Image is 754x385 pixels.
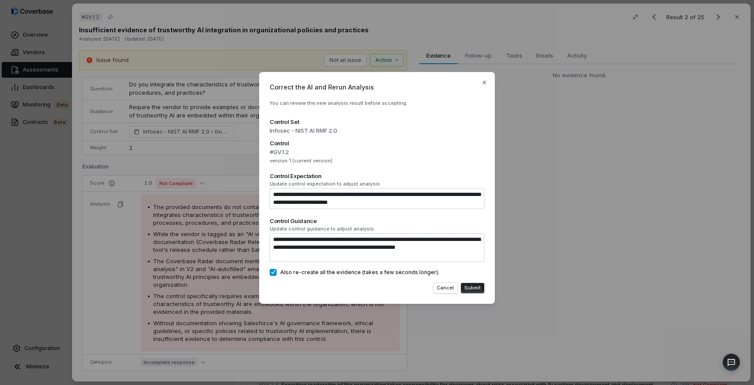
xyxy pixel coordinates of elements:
button: Also re-create all the evidence (takes a few seconds longer). [270,269,277,276]
div: Control [270,139,484,147]
div: Control Guidance [270,217,484,225]
button: Cancel [433,283,457,293]
span: Update control expectation to adjust analysis [270,181,484,187]
div: Control Expectation [270,172,484,180]
span: You can review the new analysis result before accepting. [270,100,408,106]
span: Update control guidance to adjust analysis [270,226,484,232]
div: Control Set [270,118,484,126]
span: Correct the AI and Rerun Analysis [270,82,484,92]
span: #GV.1.2 [270,148,484,157]
button: Submit [461,283,484,293]
span: Also re-create all the evidence (takes a few seconds longer). [280,269,439,276]
span: Infosec - NIST AI RMF 2.0 [270,127,484,135]
span: version 1 (current version) [270,158,484,164]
